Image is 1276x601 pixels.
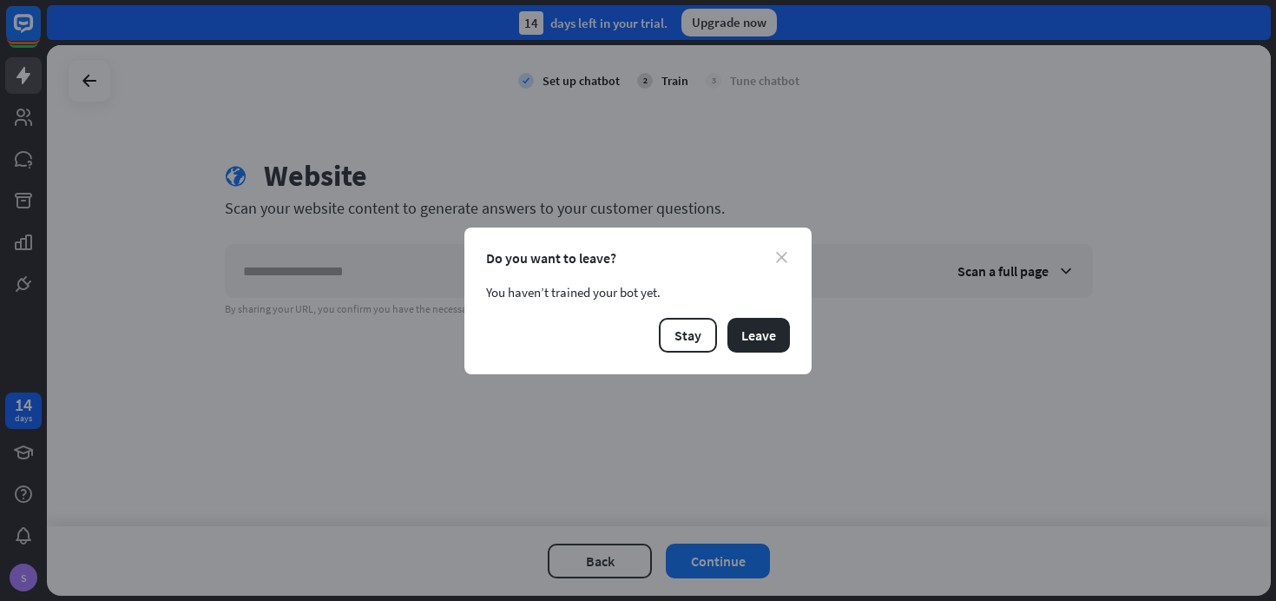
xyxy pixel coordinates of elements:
button: Leave [727,318,790,353]
div: Do you want to leave? [486,249,790,267]
i: close [776,252,787,263]
div: You haven’t trained your bot yet. [486,284,790,300]
button: Open LiveChat chat widget [14,7,66,59]
button: Stay [659,318,717,353]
